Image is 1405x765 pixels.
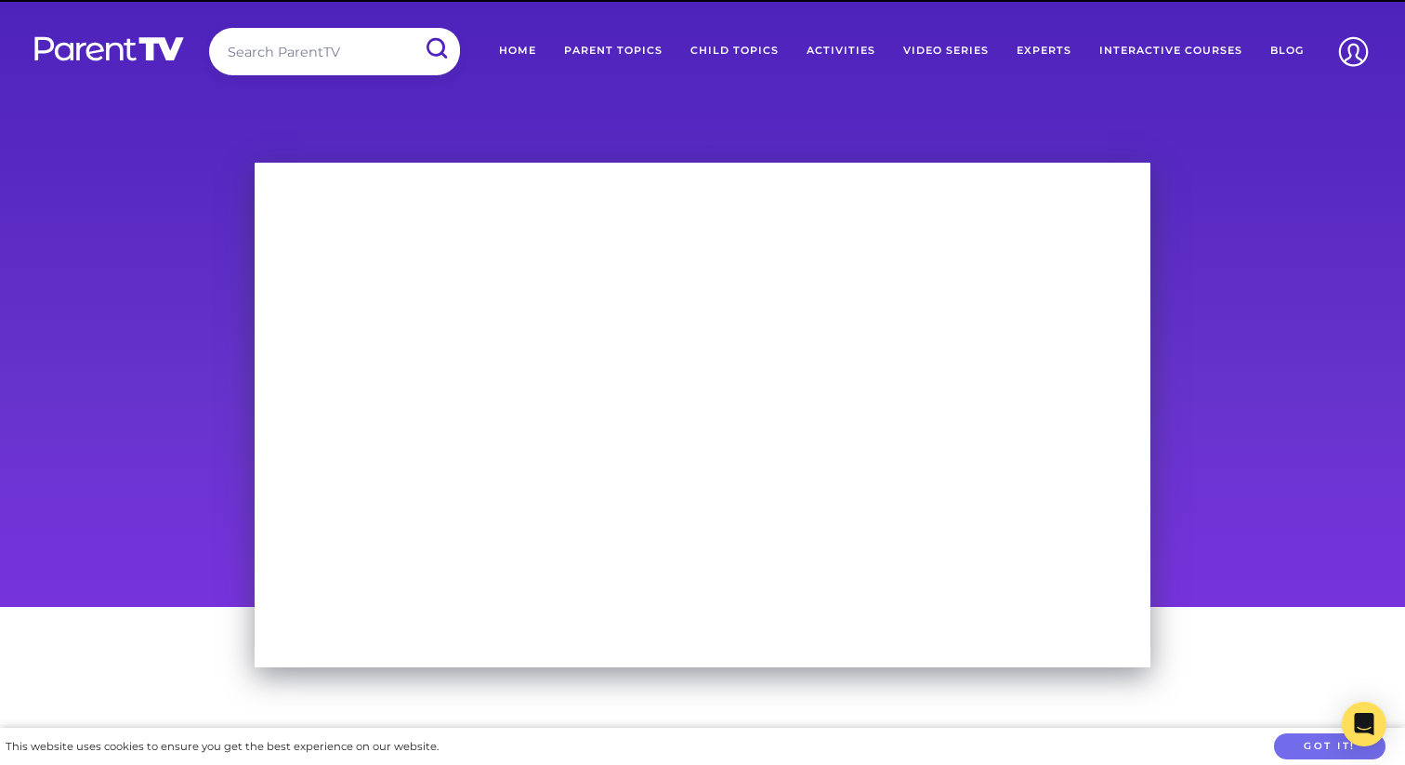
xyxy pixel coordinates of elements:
[676,28,793,74] a: Child Topics
[1085,28,1256,74] a: Interactive Courses
[485,28,550,74] a: Home
[550,28,676,74] a: Parent Topics
[793,28,889,74] a: Activities
[1342,702,1386,746] div: Open Intercom Messenger
[209,28,460,75] input: Search ParentTV
[6,737,439,757] div: This website uses cookies to ensure you get the best experience on our website.
[33,35,186,62] img: parenttv-logo-white.4c85aaf.svg
[1330,28,1377,75] img: Account
[1274,733,1385,760] button: Got it!
[412,28,460,70] input: Submit
[1003,28,1085,74] a: Experts
[889,28,1003,74] a: Video Series
[1256,28,1318,74] a: Blog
